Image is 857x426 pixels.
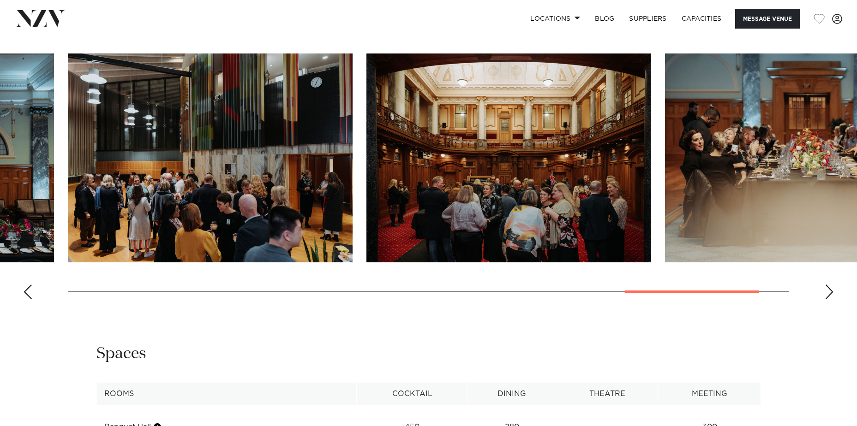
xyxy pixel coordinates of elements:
[735,9,800,29] button: Message Venue
[357,383,468,405] th: Cocktail
[587,9,622,29] a: BLOG
[15,10,65,27] img: nzv-logo.png
[523,9,587,29] a: Locations
[622,9,674,29] a: SUPPLIERS
[468,383,556,405] th: Dining
[659,383,761,405] th: Meeting
[68,53,353,262] swiper-slide: 11 / 13
[96,383,357,405] th: Rooms
[366,53,651,262] swiper-slide: 12 / 13
[674,9,729,29] a: Capacities
[556,383,659,405] th: Theatre
[96,343,146,364] h2: Spaces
